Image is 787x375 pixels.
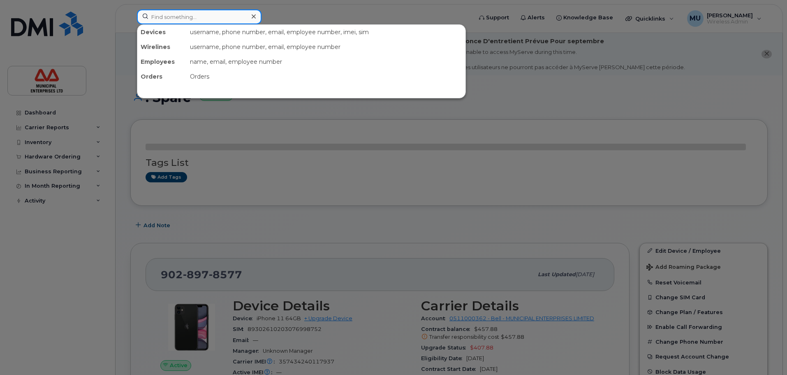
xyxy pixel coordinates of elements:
[187,40,465,54] div: username, phone number, email, employee number
[187,25,465,40] div: username, phone number, email, employee number, imei, sim
[137,40,187,54] div: Wirelines
[137,69,187,84] div: Orders
[187,54,465,69] div: name, email, employee number
[187,69,465,84] div: Orders
[137,25,187,40] div: Devices
[137,54,187,69] div: Employees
